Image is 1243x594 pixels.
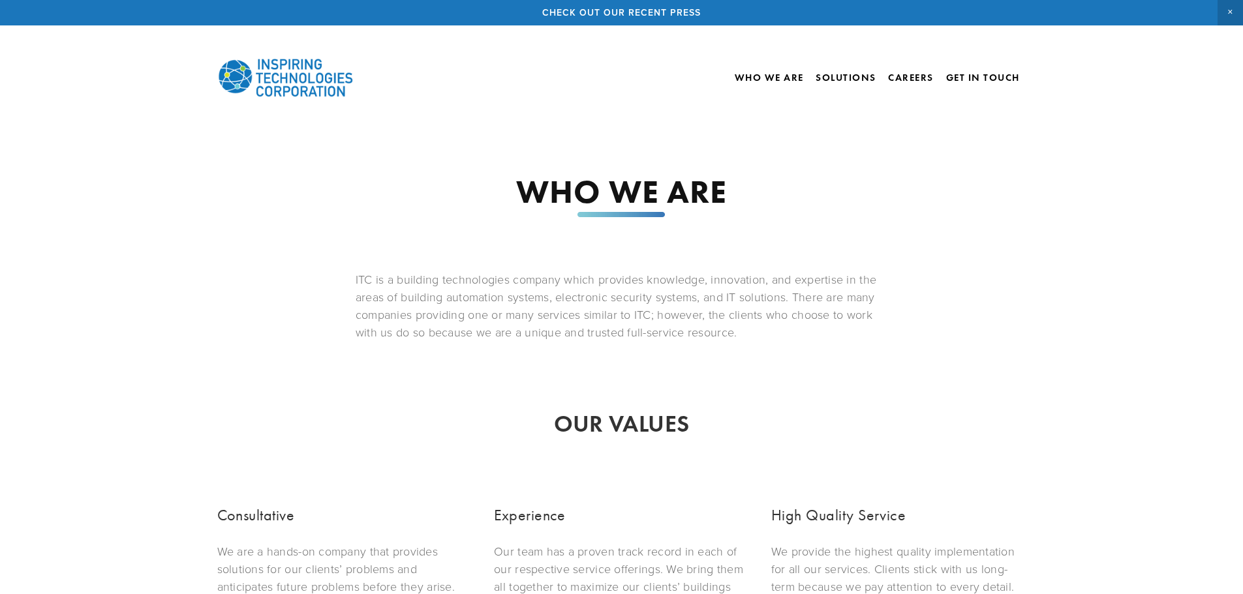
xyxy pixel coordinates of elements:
[494,503,749,527] h3: Experience
[356,408,887,440] h2: OUR VALUES
[816,72,876,83] a: Solutions
[356,271,887,341] p: ITC is a building technologies company which provides knowledge, innovation, and expertise in the...
[946,67,1020,89] a: Get In Touch
[888,67,934,89] a: Careers
[217,48,354,107] img: Inspiring Technologies Corp – A Building Technologies Company
[356,175,887,208] h1: WHO WE ARE
[735,67,804,89] a: Who We Are
[771,503,1026,527] h3: High Quality Service
[217,503,472,527] h3: Consultative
